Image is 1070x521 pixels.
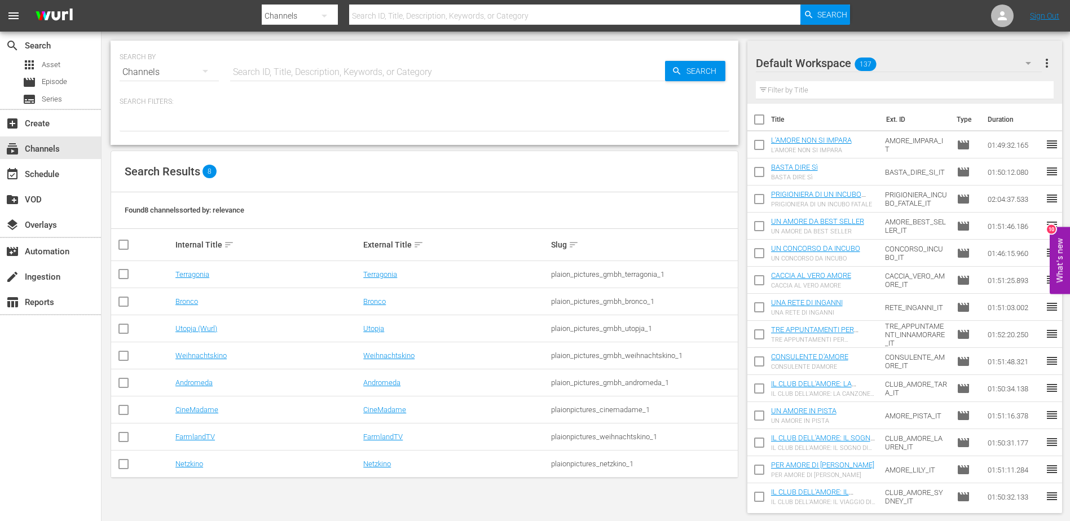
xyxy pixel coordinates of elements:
[363,297,386,306] a: Bronco
[880,294,952,321] td: RETE_INGANNI_IT
[771,104,879,135] th: Title
[983,131,1045,158] td: 01:49:32.165
[771,488,853,513] a: IL CLUB DELL'AMORE: IL VIAGGIO DI [GEOGRAPHIC_DATA]
[175,460,203,468] a: Netzkino
[771,190,866,207] a: PRIGIONIERA DI UN INCUBO FATALE
[771,444,877,452] div: IL CLUB DELL'AMORE: IL SOGNO DI [PERSON_NAME]
[125,165,200,178] span: Search Results
[1047,225,1056,234] div: 10
[771,363,848,370] div: CONSULENTE D'AMORE
[771,417,836,425] div: UN AMORE IN PISTA
[1040,50,1054,77] button: more_vert
[42,76,67,87] span: Episode
[771,298,843,307] a: UNA RETE DI INGANNI
[202,165,217,178] span: 8
[957,138,970,152] span: Episode
[175,297,198,306] a: Bronco
[771,201,877,208] div: PRIGIONIERA DI UN INCUBO FATALE
[957,355,970,368] span: Episode
[957,409,970,422] span: Episode
[771,174,818,181] div: BASTA DIRE Sì
[983,348,1045,375] td: 01:51:48.321
[983,402,1045,429] td: 01:51:16.378
[1045,354,1059,368] span: reorder
[363,432,403,441] a: FarmlandTV
[1045,381,1059,395] span: reorder
[1040,56,1054,70] span: more_vert
[983,429,1045,456] td: 01:50:31.177
[983,267,1045,294] td: 01:51:25.893
[771,461,874,469] a: PER AMORE DI [PERSON_NAME]
[880,321,952,348] td: TRE_APPUNTAMENTI_INNAMORARE_IT
[1045,192,1059,205] span: reorder
[957,490,970,504] span: Episode
[6,295,19,309] span: Reports
[175,405,218,414] a: CineMadame
[551,351,736,360] div: plaion_pictures_gmbh_weihnachtskino_1
[6,117,19,130] span: Create
[950,104,981,135] th: Type
[413,240,424,250] span: sort
[6,270,19,284] span: Ingestion
[771,255,860,262] div: UN CONCORSO DA INCUBO
[1030,11,1059,20] a: Sign Out
[551,324,736,333] div: plaion_pictures_gmbh_utopja_1
[23,92,36,106] span: Series
[551,432,736,441] div: plaionpictures_weihnachtskino_1
[1045,246,1059,259] span: reorder
[983,294,1045,321] td: 01:51:03.002
[682,61,725,81] span: Search
[983,456,1045,483] td: 01:51:11.284
[957,219,970,233] span: Episode
[1045,435,1059,449] span: reorder
[983,240,1045,267] td: 01:46:15.960
[957,273,970,287] span: Episode
[551,378,736,387] div: plaion_pictures_gmbh_andromeda_1
[880,213,952,240] td: AMORE_BEST_SELLER_IT
[880,267,952,294] td: CACCIA_VERO_AMORE_IT
[855,52,876,76] span: 137
[771,336,877,343] div: TRE APPUNTAMENTI PER INNAMORARSI
[1045,300,1059,314] span: reorder
[771,309,843,316] div: UNA RETE DI INGANNI
[363,378,400,387] a: Andromeda
[771,147,852,154] div: L'AMORE NON SI IMPARA
[1045,462,1059,476] span: reorder
[771,163,818,171] a: BASTA DIRE Sì
[569,240,579,250] span: sort
[6,218,19,232] span: Overlays
[175,238,360,251] div: Internal Title
[665,61,725,81] button: Search
[800,5,850,25] button: Search
[175,324,217,333] a: Utopja (Wurl)
[6,142,19,156] span: Channels
[551,297,736,306] div: plaion_pictures_gmbh_bronco_1
[1045,138,1059,151] span: reorder
[983,375,1045,402] td: 01:50:34.138
[551,238,736,251] div: Slug
[120,97,729,107] p: Search Filters:
[771,352,848,361] a: CONSULENTE D'AMORE
[363,460,391,468] a: Netzkino
[6,167,19,181] span: Schedule
[175,351,227,360] a: Weihnachtskino
[983,186,1045,213] td: 02:04:37.533
[363,238,548,251] div: External Title
[957,301,970,314] span: Episode
[756,47,1042,79] div: Default Workspace
[120,56,219,88] div: Channels
[6,39,19,52] span: Search
[771,228,864,235] div: UN AMORE DA BEST SELLER
[771,390,877,398] div: IL CLUB DELL'AMORE: LA CANZONE DI [PERSON_NAME]
[363,351,415,360] a: Weihnachtskino
[880,158,952,186] td: BASTA_DIRE_SI_IT
[879,104,950,135] th: Ext. ID
[175,378,213,387] a: Andromeda
[771,407,836,415] a: UN AMORE IN PISTA
[1045,489,1059,503] span: reorder
[957,192,970,206] span: Episode
[23,76,36,89] span: Episode
[551,270,736,279] div: plaion_pictures_gmbh_terragonia_1
[224,240,234,250] span: sort
[42,59,60,70] span: Asset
